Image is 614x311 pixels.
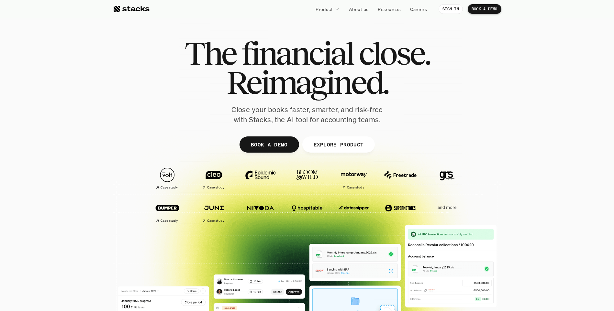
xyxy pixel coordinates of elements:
a: Careers [406,3,431,15]
p: Product [316,6,333,13]
span: financial [241,39,353,68]
a: Case study [147,197,187,225]
p: BOOK A DEMO [251,140,287,149]
a: Case study [194,197,234,225]
span: close. [359,39,430,68]
a: Resources [374,3,405,15]
h2: Case study [207,186,224,189]
p: SIGN IN [442,7,459,11]
p: EXPLORE PRODUCT [313,140,363,149]
h2: Case study [207,219,224,223]
span: Reimagined. [226,68,388,97]
a: Case study [147,164,187,192]
a: Case study [194,164,234,192]
span: The [184,39,236,68]
a: SIGN IN [439,4,463,14]
h2: Case study [347,186,364,189]
p: BOOK A DEMO [472,7,497,11]
p: About us [349,6,368,13]
a: BOOK A DEMO [239,136,299,153]
h2: Case study [161,219,178,223]
h2: Case study [161,186,178,189]
p: Close your books faster, smarter, and risk-free with Stacks, the AI tool for accounting teams. [226,105,388,125]
a: Case study [334,164,374,192]
a: BOOK A DEMO [468,4,501,14]
p: Careers [410,6,427,13]
p: Resources [378,6,401,13]
a: About us [345,3,372,15]
a: EXPLORE PRODUCT [302,136,375,153]
p: and more [427,205,467,210]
